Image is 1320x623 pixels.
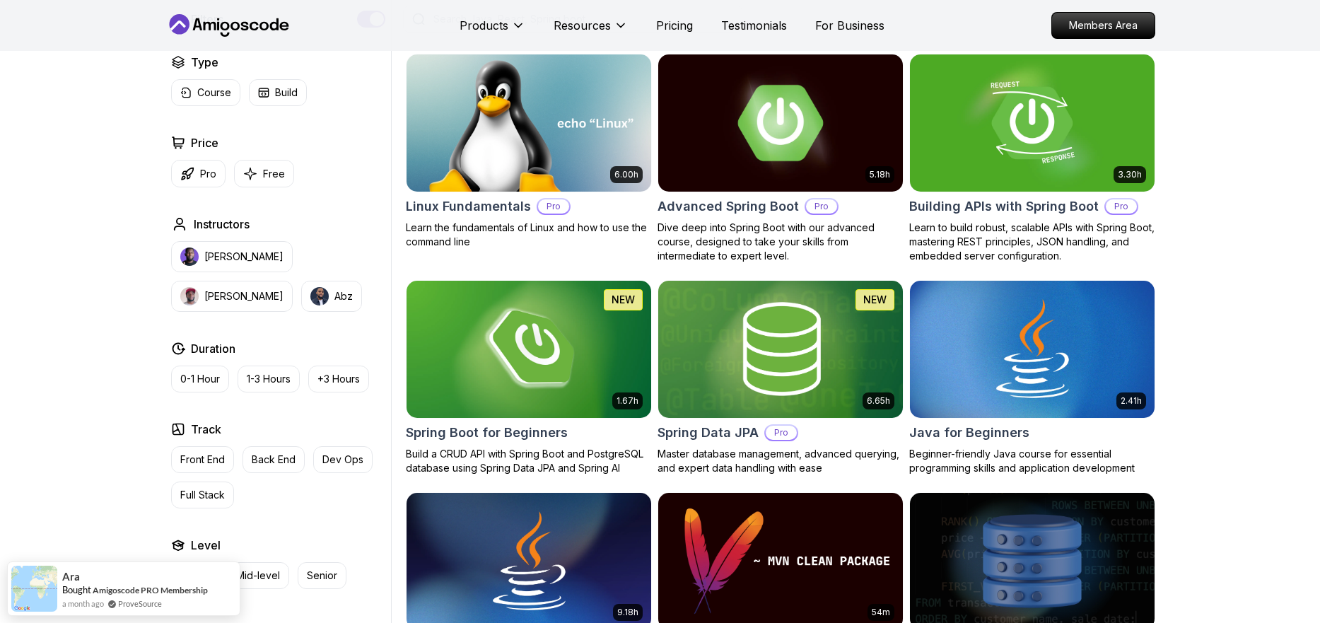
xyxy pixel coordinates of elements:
h2: Instructors [194,216,250,233]
p: +3 Hours [317,372,360,386]
button: Course [171,79,240,106]
button: Build [249,79,307,106]
a: Members Area [1051,12,1155,39]
img: Linux Fundamentals card [407,54,651,192]
p: Learn to build robust, scalable APIs with Spring Boot, mastering REST principles, JSON handling, ... [909,221,1155,263]
p: 9.18h [617,607,638,618]
a: Testimonials [721,17,787,34]
p: NEW [863,293,887,307]
button: Mid-level [227,562,289,589]
button: instructor img[PERSON_NAME] [171,281,293,312]
a: Advanced Spring Boot card5.18hAdvanced Spring BootProDive deep into Spring Boot with our advanced... [658,54,904,263]
p: Beginner-friendly Java course for essential programming skills and application development [909,447,1155,475]
p: Dive deep into Spring Boot with our advanced course, designed to take your skills from intermedia... [658,221,904,263]
h2: Advanced Spring Boot [658,197,799,216]
p: 6.00h [614,169,638,180]
p: 1.67h [617,395,638,407]
a: Amigoscode PRO Membership [93,585,208,595]
p: 6.65h [867,395,890,407]
p: Resources [554,17,611,34]
p: Free [263,167,285,181]
p: NEW [612,293,635,307]
p: Pro [766,426,797,440]
a: ProveSource [118,598,162,610]
p: Pro [200,167,216,181]
h2: Building APIs with Spring Boot [909,197,1099,216]
button: instructor img[PERSON_NAME] [171,241,293,272]
button: +3 Hours [308,366,369,392]
p: Mid-level [236,569,280,583]
span: Ara [62,571,80,583]
p: Senior [307,569,337,583]
button: instructor imgAbz [301,281,362,312]
p: 0-1 Hour [180,372,220,386]
h2: Java for Beginners [909,423,1029,443]
p: [PERSON_NAME] [204,289,284,303]
p: Front End [180,453,225,467]
p: Master database management, advanced querying, and expert data handling with ease [658,447,904,475]
button: 1-3 Hours [238,366,300,392]
h2: Type [191,54,218,71]
button: Back End [243,446,305,473]
span: a month ago [62,598,104,610]
button: Front End [171,446,234,473]
p: 54m [872,607,890,618]
button: Products [460,17,525,45]
p: Learn the fundamentals of Linux and how to use the command line [406,221,652,249]
p: Build a CRUD API with Spring Boot and PostgreSQL database using Spring Data JPA and Spring AI [406,447,652,475]
img: Spring Boot for Beginners card [407,281,651,418]
img: Building APIs with Spring Boot card [910,54,1155,192]
p: Pro [1106,199,1137,214]
a: Building APIs with Spring Boot card3.30hBuilding APIs with Spring BootProLearn to build robust, s... [909,54,1155,263]
p: Build [275,86,298,100]
p: Pro [538,199,569,214]
p: Pro [806,199,837,214]
img: instructor img [310,287,329,305]
button: Full Stack [171,482,234,508]
button: 0-1 Hour [171,366,229,392]
p: Full Stack [180,488,225,502]
h2: Spring Data JPA [658,423,759,443]
a: Spring Data JPA card6.65hNEWSpring Data JPAProMaster database management, advanced querying, and ... [658,280,904,475]
p: 5.18h [870,169,890,180]
a: For Business [815,17,884,34]
button: Dev Ops [313,446,373,473]
p: Course [197,86,231,100]
img: Advanced Spring Boot card [652,51,909,194]
button: Free [234,160,294,187]
p: 1-3 Hours [247,372,291,386]
button: Senior [298,562,346,589]
img: provesource social proof notification image [11,566,57,612]
img: instructor img [180,287,199,305]
button: Pro [171,160,226,187]
h2: Linux Fundamentals [406,197,531,216]
p: Back End [252,453,296,467]
p: Abz [334,289,353,303]
h2: Track [191,421,221,438]
p: Products [460,17,508,34]
a: Linux Fundamentals card6.00hLinux FundamentalsProLearn the fundamentals of Linux and how to use t... [406,54,652,249]
p: Members Area [1052,13,1155,38]
img: instructor img [180,248,199,266]
a: Spring Boot for Beginners card1.67hNEWSpring Boot for BeginnersBuild a CRUD API with Spring Boot ... [406,280,652,475]
p: 2.41h [1121,395,1142,407]
a: Java for Beginners card2.41hJava for BeginnersBeginner-friendly Java course for essential program... [909,280,1155,475]
img: Java for Beginners card [910,281,1155,418]
h2: Spring Boot for Beginners [406,423,568,443]
h2: Price [191,134,218,151]
a: Pricing [656,17,693,34]
img: Spring Data JPA card [658,281,903,418]
h2: Level [191,537,221,554]
button: Resources [554,17,628,45]
h2: Duration [191,340,235,357]
span: Bought [62,584,91,595]
p: Dev Ops [322,453,363,467]
p: [PERSON_NAME] [204,250,284,264]
p: 3.30h [1118,169,1142,180]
